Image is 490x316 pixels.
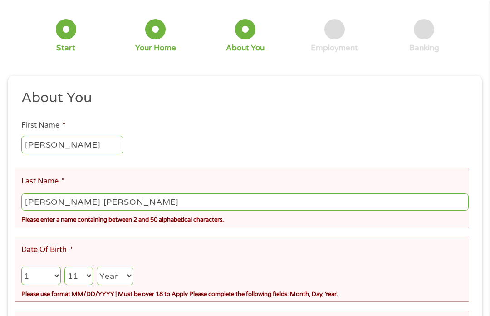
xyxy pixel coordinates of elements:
div: Start [56,43,75,53]
input: John [21,136,123,153]
label: First Name [21,121,66,130]
div: Your Home [135,43,176,53]
input: Smith [21,193,469,211]
div: Banking [409,43,439,53]
div: Please use format MM/DD/YYYY | Must be over 18 to Apply Please complete the following fields: Mon... [21,286,469,299]
div: Employment [311,43,358,53]
label: Last Name [21,177,65,186]
h2: About You [21,89,462,107]
label: Date Of Birth [21,245,73,255]
div: Please enter a name containing between 2 and 50 alphabetical characters. [21,212,469,225]
div: About You [226,43,265,53]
